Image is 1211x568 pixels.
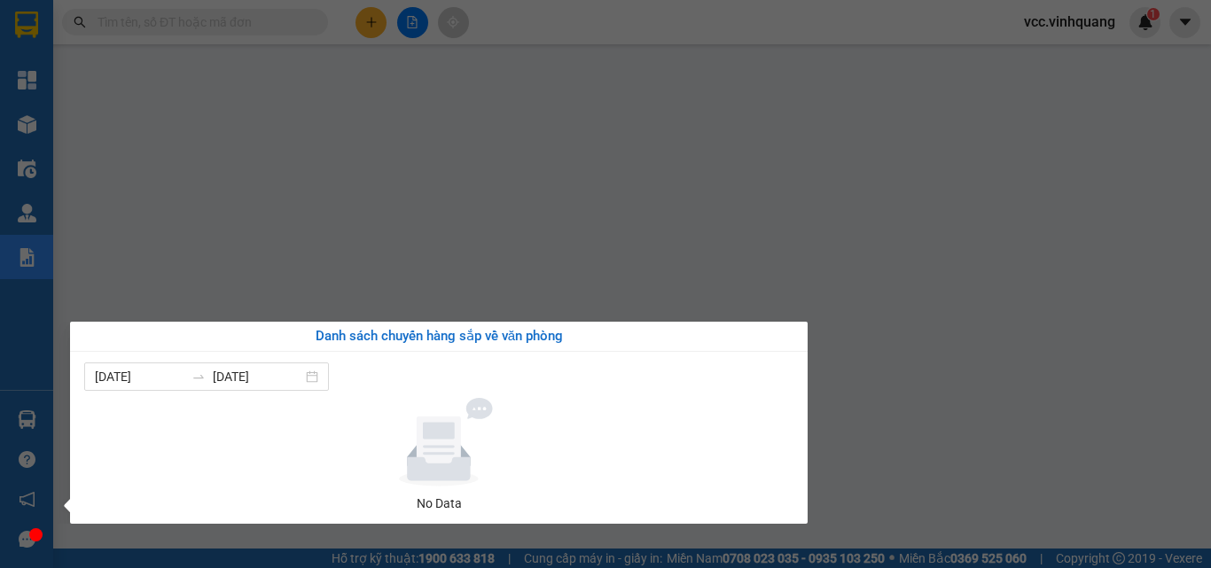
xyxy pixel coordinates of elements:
input: Từ ngày [95,367,184,386]
input: Đến ngày [213,367,302,386]
span: to [191,370,206,384]
span: swap-right [191,370,206,384]
div: Danh sách chuyến hàng sắp về văn phòng [84,326,793,347]
div: No Data [91,494,786,513]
